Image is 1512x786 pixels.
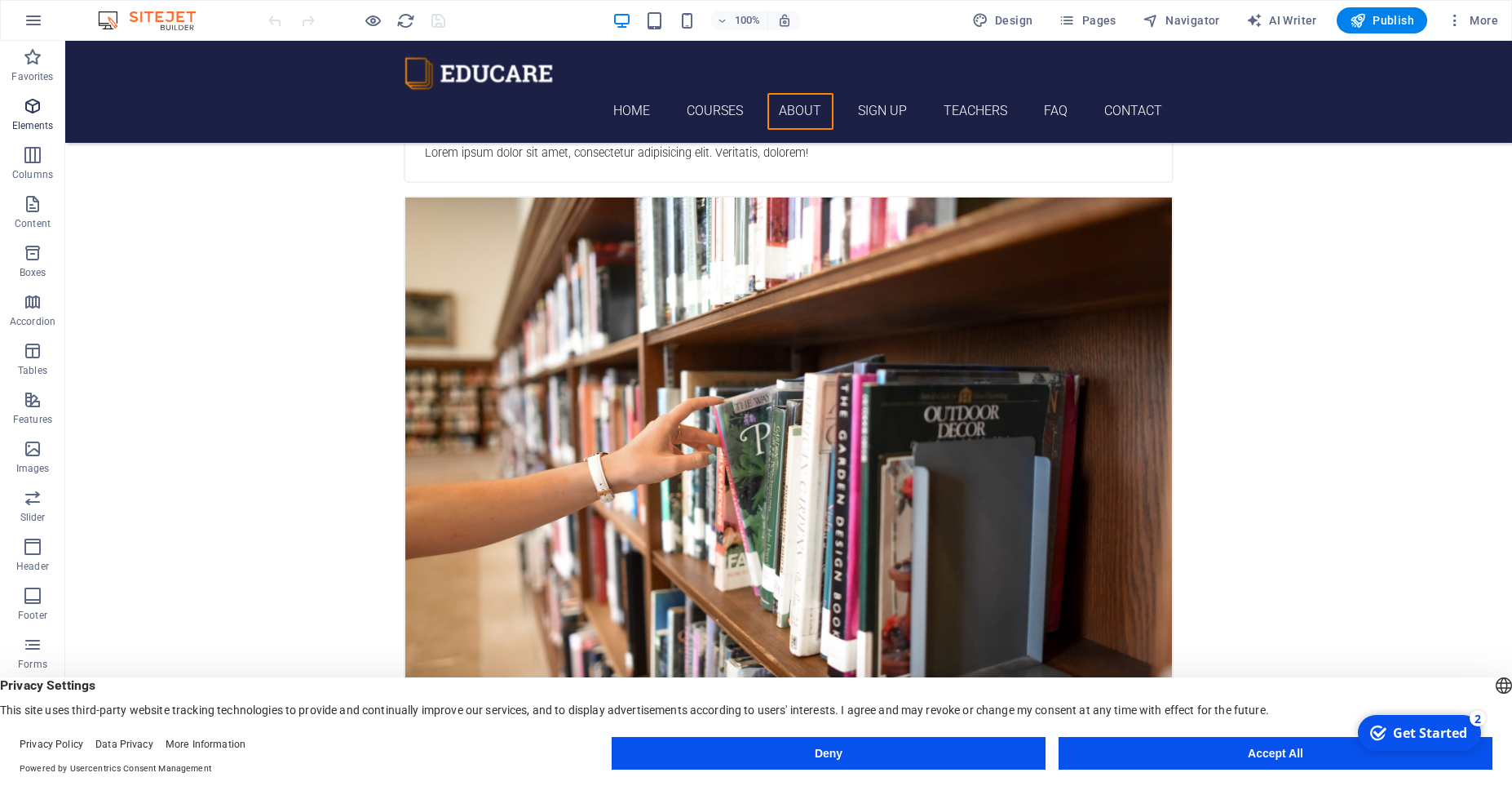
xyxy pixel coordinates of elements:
span: Navigator [1143,12,1220,29]
p: Images [16,462,50,475]
p: Footer [18,609,47,622]
button: Pages [1052,7,1122,33]
div: Design (Ctrl+Alt+Y) [966,7,1040,33]
button: Navigator [1136,7,1227,33]
div: Get Started [44,16,118,33]
button: More [1440,7,1505,33]
h6: 100% [735,11,761,30]
p: Forms [18,658,47,671]
p: Content [15,217,51,230]
span: Pages [1059,12,1116,29]
p: Slider [20,511,46,524]
i: Reload page [396,11,415,30]
button: Click here to leave preview mode and continue editing [363,11,382,30]
div: Get Started 2 items remaining, 60% complete [9,7,132,42]
span: Design [972,12,1033,29]
p: Features [13,413,52,426]
p: Accordion [10,315,55,328]
span: More [1447,12,1498,29]
p: Boxes [20,266,46,279]
i: On resize automatically adjust zoom level to fit chosen device. [777,13,792,28]
p: Elements [12,119,54,132]
img: Editor Logo [94,11,216,30]
button: Publish [1337,7,1427,33]
span: Publish [1350,12,1414,29]
p: Header [16,560,49,573]
button: Design [966,7,1040,33]
span: AI Writer [1246,12,1317,29]
button: 100% [710,11,768,30]
p: Favorites [11,70,53,83]
div: 2 [121,2,137,18]
p: Columns [12,168,53,181]
p: Tables [18,364,47,377]
button: AI Writer [1240,7,1324,33]
button: reload [396,11,415,30]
